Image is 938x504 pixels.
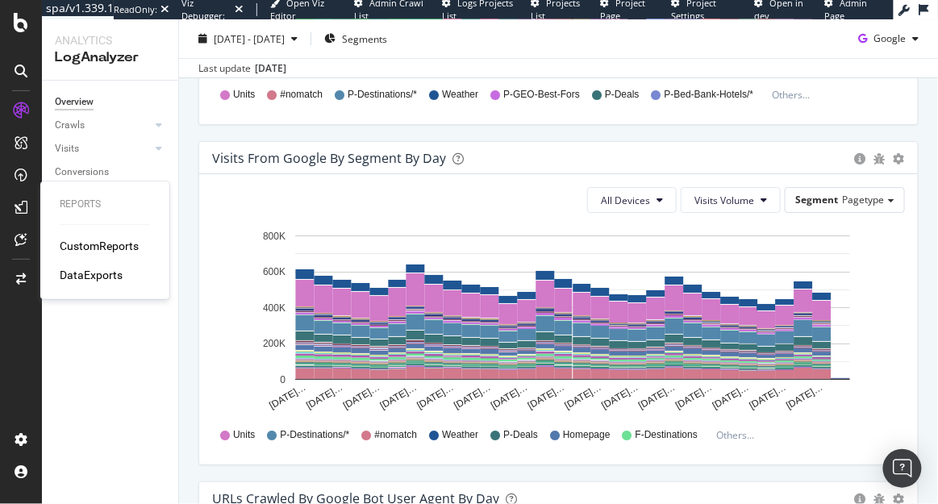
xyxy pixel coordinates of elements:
[263,302,286,314] text: 400K
[681,187,781,213] button: Visits Volume
[214,31,285,45] span: [DATE] - [DATE]
[605,88,640,102] span: P-Deals
[55,164,167,181] a: Conversions
[263,338,286,349] text: 200K
[503,428,538,442] span: P-Deals
[442,428,478,442] span: Weather
[342,31,387,45] span: Segments
[280,88,323,102] span: #nomatch
[55,32,165,48] div: Analytics
[233,88,255,102] span: Units
[55,140,79,157] div: Visits
[60,198,150,211] div: Reports
[55,48,165,67] div: LogAnalyzer
[374,428,417,442] span: #nomatch
[442,88,478,102] span: Weather
[263,266,286,277] text: 600K
[255,61,286,76] div: [DATE]
[873,31,906,45] span: Google
[874,153,886,165] div: bug
[212,226,906,413] svg: A chart.
[563,428,611,442] span: Homepage
[233,428,255,442] span: Units
[716,428,761,442] div: Others...
[694,194,754,207] span: Visits Volume
[883,449,922,488] div: Open Intercom Messenger
[587,187,677,213] button: All Devices
[55,117,85,134] div: Crawls
[795,193,838,206] span: Segment
[636,428,698,442] span: F-Destinations
[212,150,446,166] div: Visits from Google By Segment By Day
[192,26,304,52] button: [DATE] - [DATE]
[842,193,884,206] span: Pagetype
[601,194,650,207] span: All Devices
[348,88,417,102] span: P-Destinations/*
[55,164,109,181] div: Conversions
[503,88,580,102] span: P-GEO-Best-Fors
[55,117,151,134] a: Crawls
[55,140,151,157] a: Visits
[894,153,905,165] div: gear
[55,94,167,110] a: Overview
[60,238,139,254] a: CustomReports
[318,26,394,52] button: Segments
[198,61,286,76] div: Last update
[852,26,925,52] button: Google
[60,267,123,283] a: DataExports
[855,153,866,165] div: circle-info
[263,231,286,242] text: 800K
[280,428,349,442] span: P-Destinations/*
[665,88,754,102] span: P-Bed-Bank-Hotels/*
[280,374,286,385] text: 0
[55,94,94,110] div: Overview
[114,3,157,16] div: ReadOnly:
[772,88,817,102] div: Others...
